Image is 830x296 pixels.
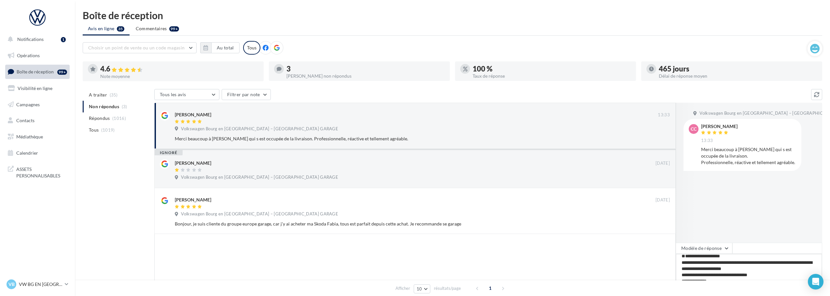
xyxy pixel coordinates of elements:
div: 465 jours [659,65,817,72]
div: 1 [61,37,66,42]
a: Médiathèque [4,130,71,144]
span: Afficher [395,285,410,291]
span: Campagnes [16,101,40,107]
span: ASSETS PERSONNALISABLES [16,165,67,179]
div: 4.6 [100,65,258,73]
div: ignoré [155,150,183,155]
div: 99+ [169,26,179,32]
div: Taux de réponse [473,74,631,78]
button: 10 [414,284,430,293]
a: Visibilité en ligne [4,82,71,95]
span: 1 [485,283,495,293]
button: Notifications 1 [4,32,68,46]
a: ASSETS PERSONNALISABLES [4,162,71,181]
span: Médiathèque [16,134,43,139]
a: Opérations [4,49,71,62]
a: Campagnes [4,98,71,111]
div: 99+ [57,70,67,75]
span: Commentaires [136,25,167,32]
span: 10 [417,286,422,291]
span: A traiter [89,92,107,98]
div: Bonjour, je suis cliente du groupe europe garage, car j'y ai acheter ma Skoda Fabia, tous est par... [175,221,628,227]
div: 3 [286,65,445,72]
button: Au total [200,42,240,53]
span: 13:33 [701,138,713,144]
span: résultats/page [434,285,461,291]
span: (1019) [101,127,115,133]
div: [PERSON_NAME] [175,111,211,118]
span: 13:33 [658,112,670,118]
p: VW BG EN [GEOGRAPHIC_DATA] [19,281,62,288]
span: Opérations [17,53,40,58]
span: Choisir un point de vente ou un code magasin [88,45,185,50]
span: Tous les avis [160,92,186,97]
span: Boîte de réception [17,69,54,74]
div: 100 % [473,65,631,72]
span: (35) [110,92,118,97]
span: Calendrier [16,150,38,156]
div: Note moyenne [100,74,258,79]
div: [PERSON_NAME] [175,160,211,166]
span: Volkswagen Bourg en [GEOGRAPHIC_DATA] – [GEOGRAPHIC_DATA] GARAGE [181,174,338,180]
div: Boîte de réception [83,10,822,20]
div: Délai de réponse moyen [659,74,817,78]
button: Filtrer par note [222,89,271,100]
span: Volkswagen Bourg en [GEOGRAPHIC_DATA] – [GEOGRAPHIC_DATA] GARAGE [181,126,338,132]
a: Contacts [4,114,71,127]
button: Tous les avis [154,89,219,100]
div: Open Intercom Messenger [808,274,823,290]
div: [PERSON_NAME] [175,197,211,203]
button: Choisir un point de vente ou un code magasin [83,42,197,53]
span: Répondus [89,115,110,122]
a: VB VW BG EN [GEOGRAPHIC_DATA] [5,278,70,290]
div: [PERSON_NAME] [701,124,738,129]
span: Visibilité en ligne [18,85,52,91]
div: Merci beaucoup à [PERSON_NAME] qui s est occupée de la livraison. Professionnelle, réactive et te... [175,135,628,142]
span: [DATE] [656,161,670,166]
div: Merci beaucoup à [PERSON_NAME] qui s est occupée de la livraison. Professionnelle, réactive et te... [701,146,796,166]
a: Calendrier [4,146,71,160]
button: Modèle de réponse [676,243,732,254]
div: Tous [243,41,260,55]
span: Contacts [16,118,35,123]
span: CC [691,126,697,132]
a: Boîte de réception99+ [4,65,71,79]
span: Volkswagen Bourg en [GEOGRAPHIC_DATA] – [GEOGRAPHIC_DATA] GARAGE [181,211,338,217]
span: Notifications [17,36,44,42]
span: (1016) [112,116,126,121]
button: Au total [211,42,240,53]
span: [DATE] [656,197,670,203]
div: [PERSON_NAME] non répondus [286,74,445,78]
span: Tous [89,127,99,133]
span: VB [8,281,15,288]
